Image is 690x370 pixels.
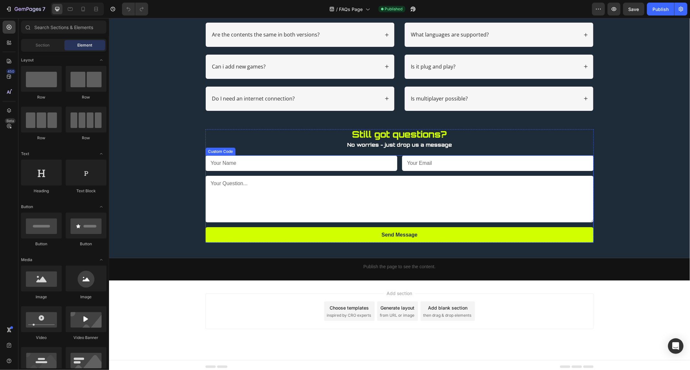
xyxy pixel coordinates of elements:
[21,241,62,247] div: Button
[77,42,92,48] span: Element
[66,335,106,341] div: Video Banner
[272,286,306,293] div: Generate layout
[339,6,363,13] span: FAQs Page
[218,294,262,300] span: inspired by CRO experts
[96,202,106,212] span: Toggle open
[21,335,62,341] div: Video
[21,294,62,300] div: Image
[271,294,305,300] span: from URL or image
[66,188,106,194] div: Text Block
[96,245,485,252] p: Publish the page to see the content.
[21,151,29,157] span: Text
[21,94,62,100] div: Row
[21,57,34,63] span: Layout
[21,204,33,210] span: Button
[21,257,32,263] span: Media
[66,241,106,247] div: Button
[668,338,684,354] div: Open Intercom Messenger
[629,6,639,12] span: Save
[66,135,106,141] div: Row
[96,209,485,225] button: Send Message
[42,5,45,13] p: 7
[6,69,16,74] div: 450
[623,3,644,16] button: Save
[293,137,485,153] input: Your Email
[96,149,106,159] span: Toggle open
[302,77,359,84] p: Is multiplayer possible?
[21,135,62,141] div: Row
[66,294,106,300] div: Image
[275,272,306,279] span: Add section
[5,118,16,123] div: Beta
[221,286,260,293] div: Choose templates
[652,6,669,13] div: Publish
[21,188,62,194] div: Heading
[314,294,362,300] span: then drag & drop elements
[647,3,674,16] button: Publish
[336,6,338,13] span: /
[66,94,106,100] div: Row
[122,3,148,16] div: Undo/Redo
[109,18,690,370] iframe: Design area
[98,131,125,136] div: Custom Code
[385,6,403,12] span: Published
[96,255,106,265] span: Toggle open
[238,123,343,130] span: No worries - just drop us a message
[96,55,106,65] span: Toggle open
[3,3,48,16] button: 7
[302,45,346,52] p: Is it plug and play?
[96,137,288,153] input: Your Name
[21,21,106,34] input: Search Sections & Elements
[243,111,338,122] span: Still got questions?
[36,42,50,48] span: Section
[319,286,358,293] div: Add blank section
